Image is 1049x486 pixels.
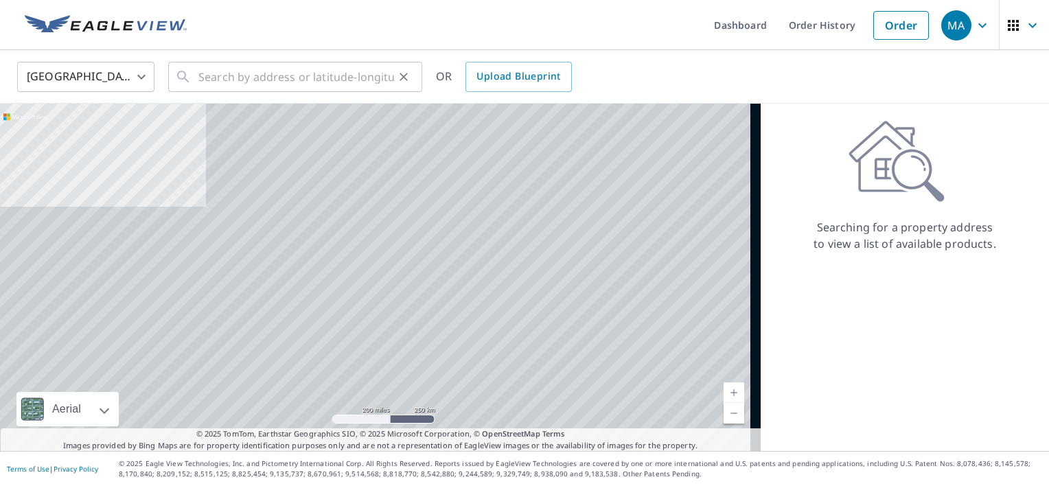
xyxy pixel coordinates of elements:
[119,459,1042,479] p: © 2025 Eagle View Technologies, Inc. and Pictometry International Corp. All Rights Reserved. Repo...
[394,67,413,86] button: Clear
[873,11,929,40] a: Order
[7,464,49,474] a: Terms of Use
[542,428,565,439] a: Terms
[465,62,571,92] a: Upload Blueprint
[724,403,744,424] a: Current Level 5, Zoom Out
[482,428,540,439] a: OpenStreetMap
[25,15,187,36] img: EV Logo
[7,465,98,473] p: |
[476,68,560,85] span: Upload Blueprint
[436,62,572,92] div: OR
[813,219,997,252] p: Searching for a property address to view a list of available products.
[941,10,971,40] div: MA
[48,392,85,426] div: Aerial
[54,464,98,474] a: Privacy Policy
[17,58,154,96] div: [GEOGRAPHIC_DATA]
[196,428,565,440] span: © 2025 TomTom, Earthstar Geographics SIO, © 2025 Microsoft Corporation, ©
[198,58,394,96] input: Search by address or latitude-longitude
[16,392,119,426] div: Aerial
[724,382,744,403] a: Current Level 5, Zoom In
